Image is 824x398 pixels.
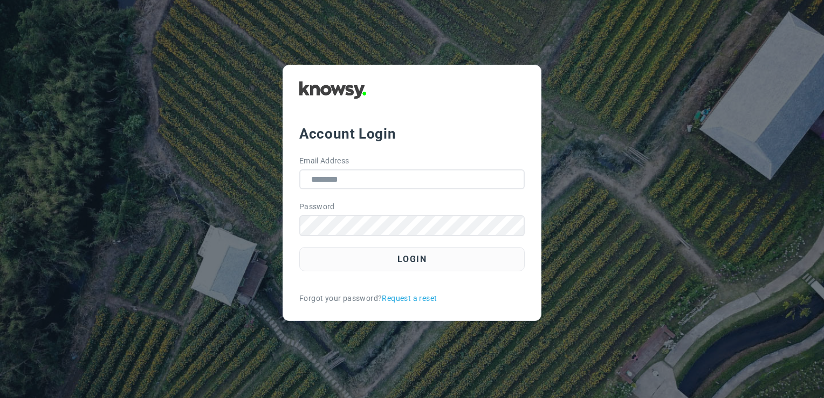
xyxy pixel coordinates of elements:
[299,247,525,271] button: Login
[299,201,335,212] label: Password
[299,155,349,167] label: Email Address
[382,293,437,304] a: Request a reset
[299,293,525,304] div: Forgot your password?
[299,124,525,143] div: Account Login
